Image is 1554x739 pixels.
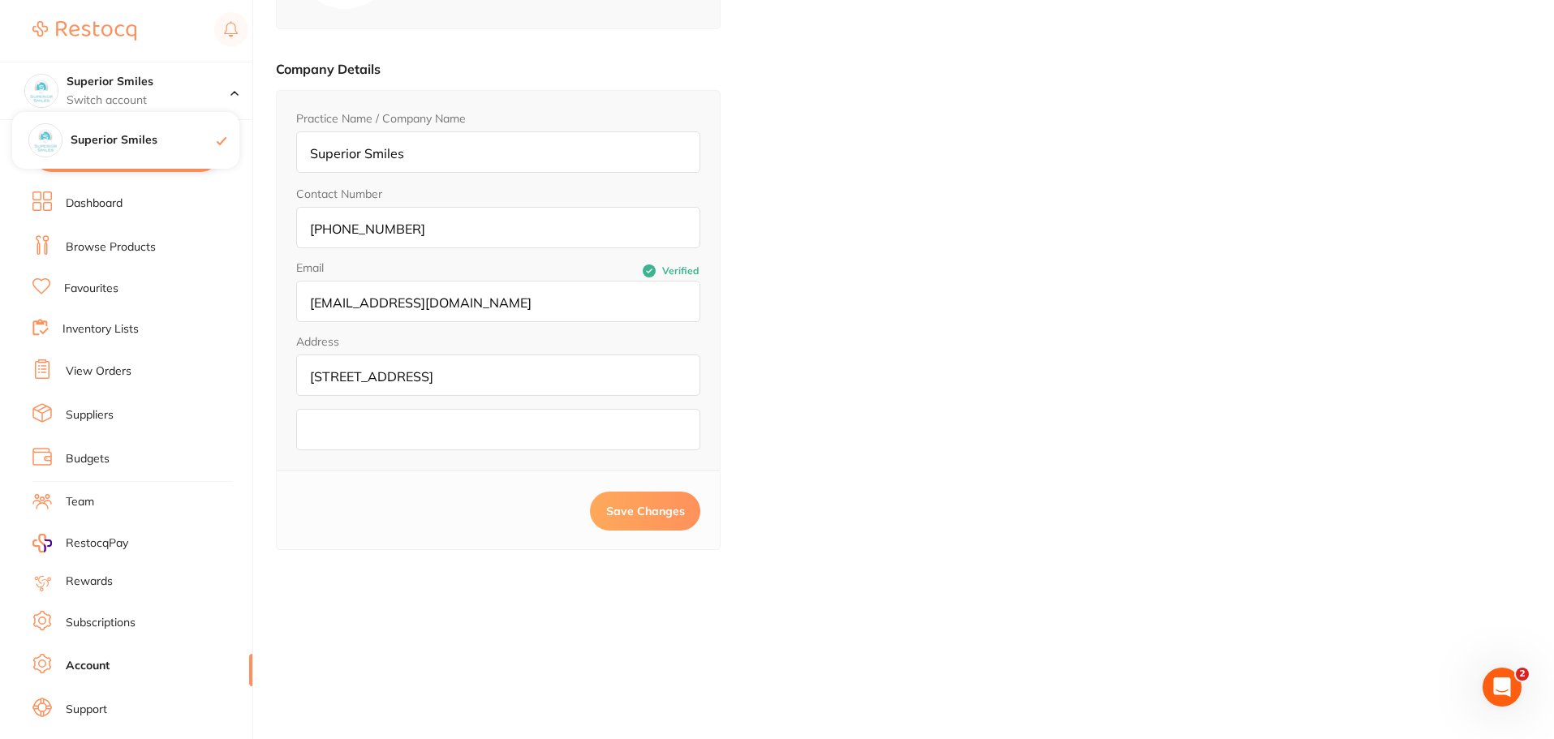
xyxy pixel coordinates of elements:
span: Save Changes [606,504,685,518]
a: Rewards [66,574,113,590]
a: Team [66,494,94,510]
span: RestocqPay [66,535,128,552]
label: Company Details [276,61,381,77]
a: Budgets [66,451,110,467]
p: Switch account [67,92,230,109]
h4: Superior Smiles [67,74,230,90]
label: Practice Name / Company Name [296,112,466,125]
legend: Address [296,335,339,348]
a: Support [66,702,107,718]
img: Superior Smiles [25,75,58,107]
img: RestocqPay [32,534,52,552]
a: Favourites [64,281,118,297]
a: Account [66,658,110,674]
img: Restocq Logo [32,21,136,41]
iframe: Intercom live chat [1483,668,1522,707]
span: 2 [1516,668,1529,681]
label: Email [296,261,498,274]
img: Superior Smiles [29,124,62,157]
a: Restocq Logo [32,12,136,49]
a: Suppliers [66,407,114,423]
a: Dashboard [66,195,123,212]
a: RestocqPay [32,534,128,552]
h4: Superior Smiles [71,132,217,148]
button: Save Changes [590,492,700,531]
a: Subscriptions [66,615,136,631]
a: Inventory Lists [62,321,139,337]
a: View Orders [66,363,131,380]
span: Verified [662,265,699,277]
label: Contact Number [296,187,382,200]
a: Browse Products [66,239,156,256]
